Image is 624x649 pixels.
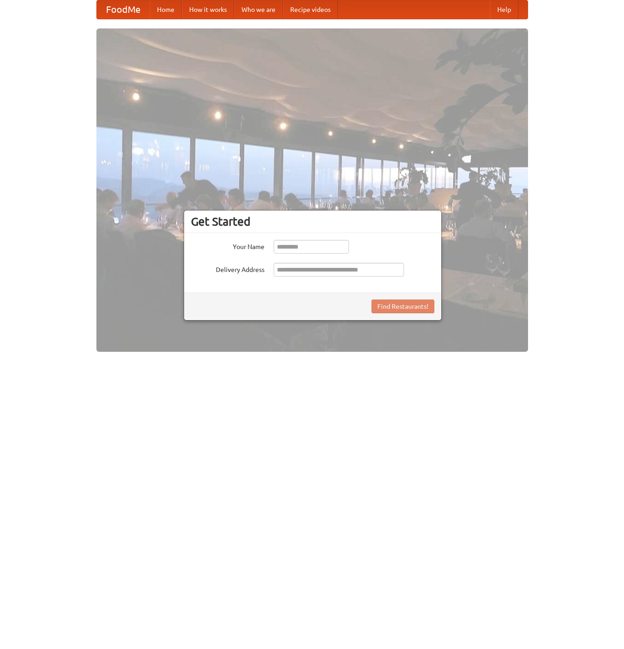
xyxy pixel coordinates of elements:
[234,0,283,19] a: Who we are
[490,0,518,19] a: Help
[150,0,182,19] a: Home
[182,0,234,19] a: How it works
[191,263,264,274] label: Delivery Address
[283,0,338,19] a: Recipe videos
[191,215,434,228] h3: Get Started
[97,0,150,19] a: FoodMe
[191,240,264,251] label: Your Name
[371,300,434,313] button: Find Restaurants!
